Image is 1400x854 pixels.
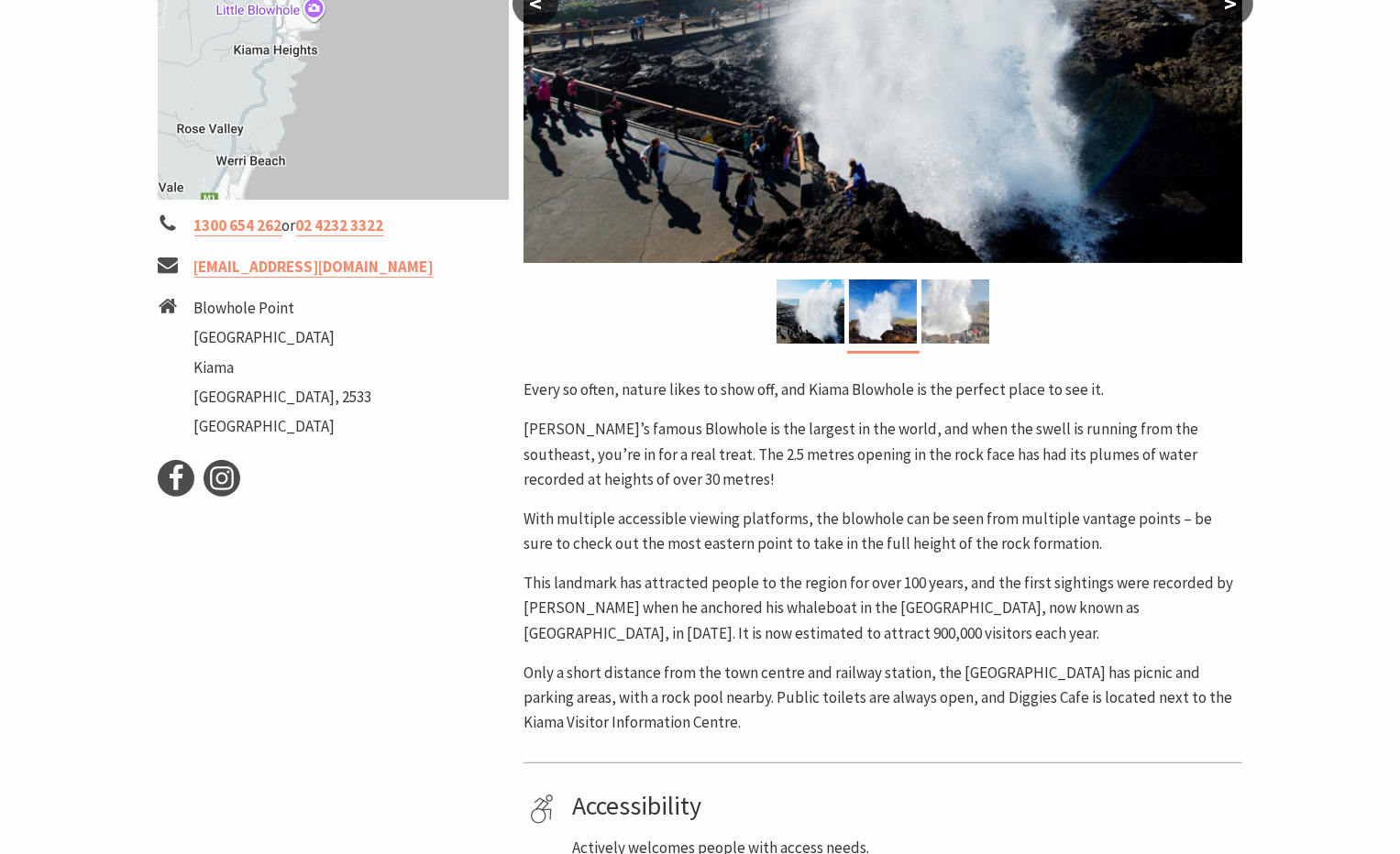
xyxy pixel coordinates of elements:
[194,325,372,350] li: [GEOGRAPHIC_DATA]
[921,279,989,344] img: Kiama Blowhole
[572,791,1236,822] h4: Accessibility
[158,213,510,238] li: or
[194,296,372,321] li: Blowhole Point
[524,571,1242,646] p: This landmark has attracted people to the region for over 100 years, and the first sightings were...
[194,356,372,380] li: Kiama
[194,414,372,439] li: [GEOGRAPHIC_DATA]
[296,215,384,236] a: 02 4232 3322
[849,279,917,344] img: Kiama Blowhole
[777,279,844,344] img: Close up of the Kiama Blowhole
[194,215,282,236] a: 1300 654 262
[194,257,434,278] a: [EMAIL_ADDRESS][DOMAIN_NAME]
[524,507,1242,556] p: With multiple accessible viewing platforms, the blowhole can be seen from multiple vantage points...
[524,417,1242,492] p: [PERSON_NAME]’s famous Blowhole is the largest in the world, and when the swell is running from t...
[524,661,1242,736] p: Only a short distance from the town centre and railway station, the [GEOGRAPHIC_DATA] has picnic ...
[524,378,1242,402] p: Every so often, nature likes to show off, and Kiama Blowhole is the perfect place to see it.
[194,385,372,410] li: [GEOGRAPHIC_DATA], 2533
